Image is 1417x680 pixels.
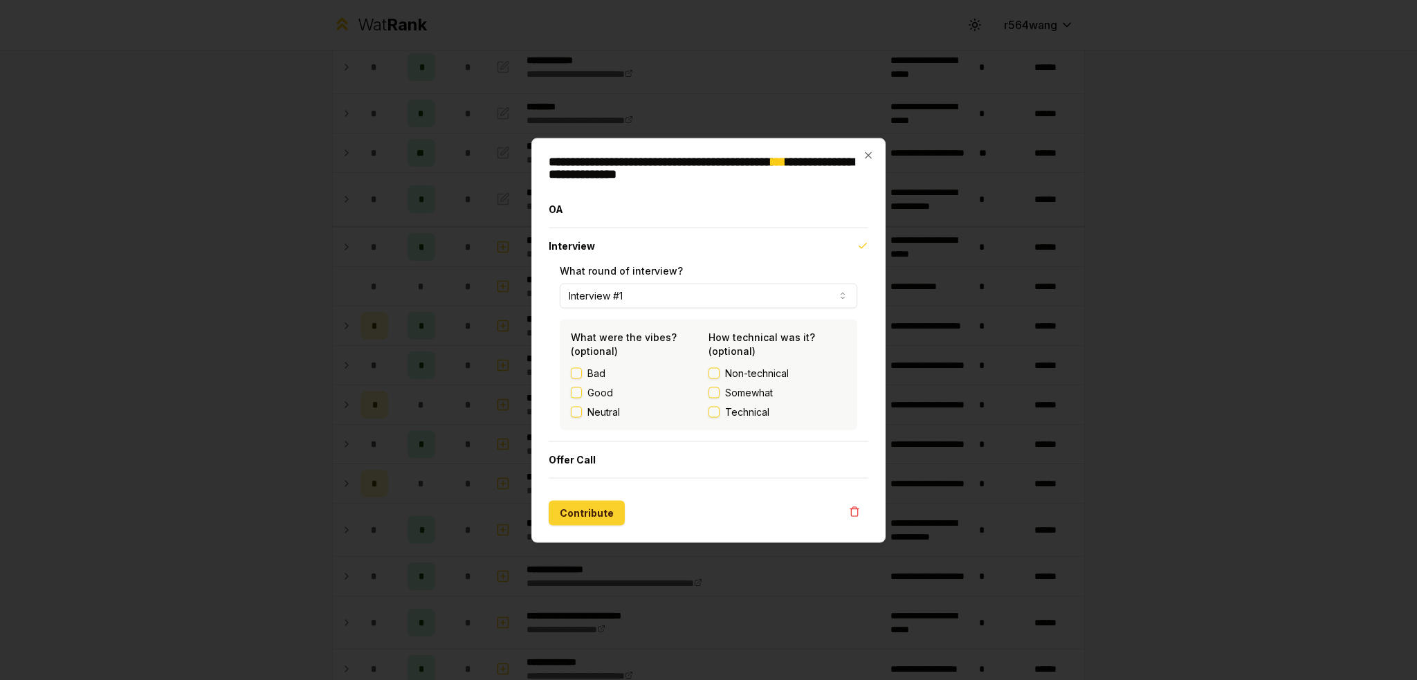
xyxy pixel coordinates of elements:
button: Technical [708,406,720,417]
button: OA [549,191,868,227]
button: Contribute [549,500,625,525]
div: Interview [549,264,868,441]
label: Neutral [587,405,620,419]
label: How technical was it? (optional) [708,331,815,356]
span: Technical [725,405,769,419]
button: Interview [549,228,868,264]
button: Offer Call [549,441,868,477]
label: What were the vibes? (optional) [571,331,677,356]
label: Good [587,385,613,399]
button: Non-technical [708,367,720,378]
label: What round of interview? [560,264,683,276]
label: Bad [587,366,605,380]
button: Somewhat [708,387,720,398]
span: Somewhat [725,385,773,399]
span: Non-technical [725,366,789,380]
